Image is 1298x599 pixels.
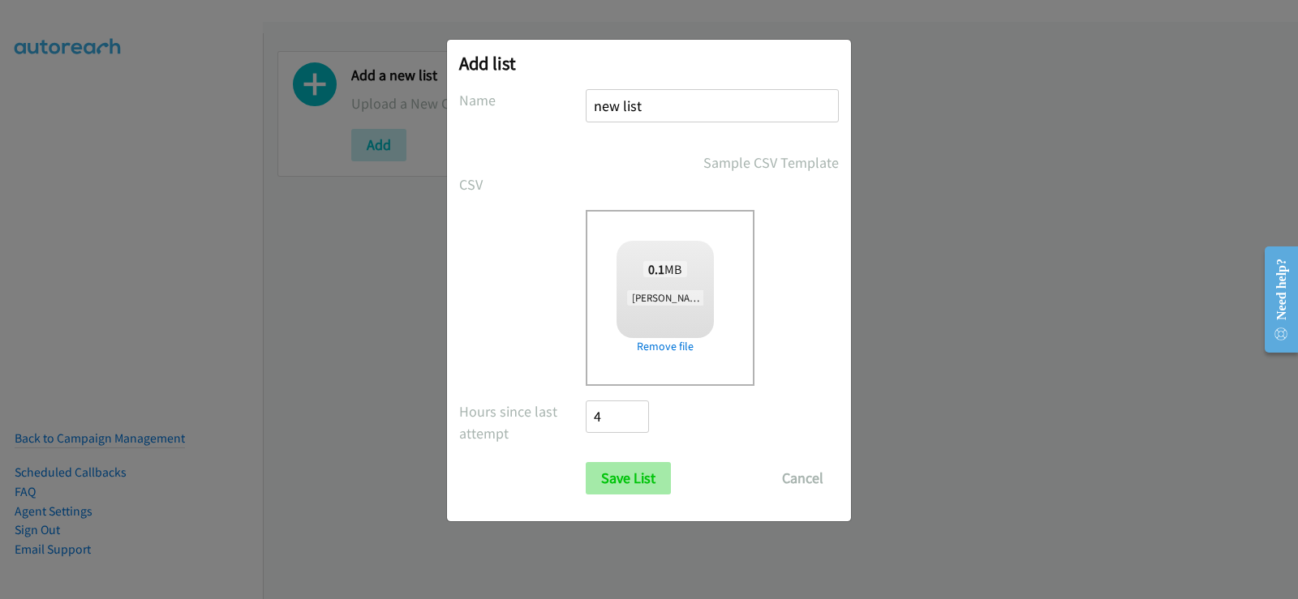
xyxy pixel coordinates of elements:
span: [PERSON_NAME] + Nvidia Q2FY26 APS LLM_NIM Campaign - ANZ WS.csv [627,290,949,306]
a: Remove file [617,338,714,355]
h2: Add list [459,52,839,75]
label: Hours since last attempt [459,400,586,444]
label: Name [459,89,586,111]
span: MB [643,261,687,277]
iframe: Resource Center [1251,235,1298,364]
label: CSV [459,173,586,195]
input: Save List [586,462,671,494]
button: Cancel [767,462,839,494]
a: Sample CSV Template [703,152,839,173]
strong: 0.1 [648,261,664,277]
